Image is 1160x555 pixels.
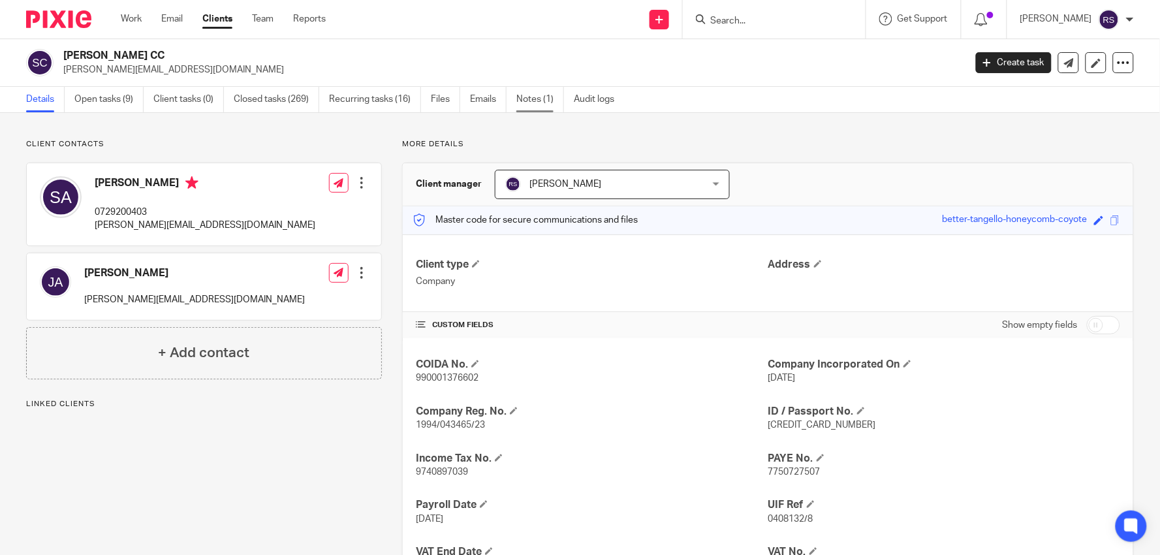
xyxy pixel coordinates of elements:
p: [PERSON_NAME] [1020,12,1092,25]
h4: ID / Passport No. [768,405,1120,419]
a: Details [26,87,65,112]
p: 0729200403 [95,206,315,219]
a: Email [161,12,183,25]
a: Notes (1) [516,87,564,112]
h4: PAYE No. [768,452,1120,466]
img: svg%3E [26,49,54,76]
img: Pixie [26,10,91,28]
span: 0408132/8 [768,515,813,524]
label: Show empty fields [1003,319,1078,332]
h4: + Add contact [158,343,249,363]
p: More details [402,139,1134,150]
a: Reports [293,12,326,25]
a: Files [431,87,460,112]
span: [PERSON_NAME] [529,180,601,189]
a: Open tasks (9) [74,87,144,112]
a: Audit logs [574,87,624,112]
h4: Company Reg. No. [416,405,768,419]
h4: Company Incorporated On [768,358,1120,372]
span: Get Support [898,14,948,24]
span: 9740897039 [416,468,468,477]
span: [DATE] [416,515,443,524]
img: svg%3E [40,266,71,298]
input: Search [709,16,826,27]
h3: Client manager [416,178,482,191]
p: Linked clients [26,399,382,409]
h4: [PERSON_NAME] [95,176,315,193]
h4: COIDA No. [416,358,768,372]
span: [DATE] [768,373,796,383]
p: Client contacts [26,139,382,150]
a: Client tasks (0) [153,87,224,112]
span: [CREDIT_CARD_NUMBER] [768,420,876,430]
i: Primary [185,176,198,189]
h4: Income Tax No. [416,452,768,466]
a: Team [252,12,274,25]
a: Recurring tasks (16) [329,87,421,112]
img: svg%3E [40,176,82,218]
h2: [PERSON_NAME] CC [63,49,777,63]
h4: Payroll Date [416,498,768,512]
span: 7750727507 [768,468,821,477]
a: Work [121,12,142,25]
h4: UIF Ref [768,498,1120,512]
a: Closed tasks (269) [234,87,319,112]
p: [PERSON_NAME][EMAIL_ADDRESS][DOMAIN_NAME] [63,63,956,76]
div: better-tangello-honeycomb-coyote [943,213,1088,228]
a: Create task [976,52,1052,73]
p: [PERSON_NAME][EMAIL_ADDRESS][DOMAIN_NAME] [84,293,305,306]
a: Clients [202,12,232,25]
h4: Address [768,258,1120,272]
img: svg%3E [505,176,521,192]
p: [PERSON_NAME][EMAIL_ADDRESS][DOMAIN_NAME] [95,219,315,232]
a: Emails [470,87,507,112]
p: Master code for secure communications and files [413,214,638,227]
h4: CUSTOM FIELDS [416,320,768,330]
p: Company [416,275,768,288]
img: svg%3E [1099,9,1120,30]
span: 990001376602 [416,373,478,383]
h4: [PERSON_NAME] [84,266,305,280]
h4: Client type [416,258,768,272]
span: 1994/043465/23 [416,420,485,430]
